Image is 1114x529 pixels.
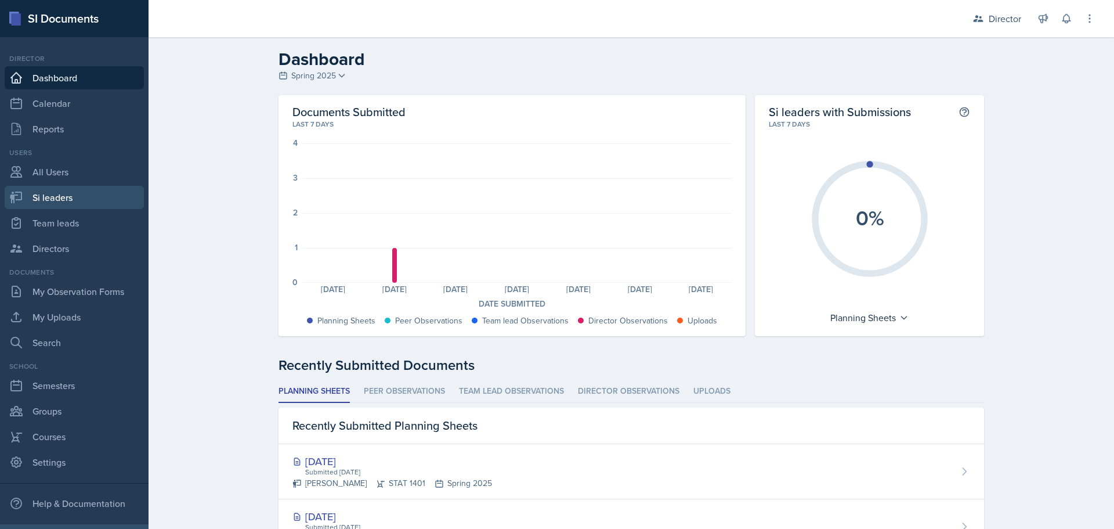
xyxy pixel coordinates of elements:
div: Documents [5,267,144,278]
div: Planning Sheets [317,315,375,327]
div: [DATE] [609,285,671,293]
div: Director [5,53,144,64]
li: Planning Sheets [278,380,350,403]
h2: Si leaders with Submissions [769,105,911,119]
li: Peer Observations [364,380,445,403]
a: Si leaders [5,186,144,209]
div: Planning Sheets [824,308,914,327]
div: 1 [295,243,298,251]
li: Team lead Observations [459,380,564,403]
a: Search [5,331,144,354]
li: Director Observations [578,380,679,403]
li: Uploads [693,380,730,403]
span: Spring 2025 [291,70,336,82]
a: Courses [5,425,144,448]
div: Last 7 days [292,119,732,129]
div: Last 7 days [769,119,970,129]
div: [DATE] [425,285,487,293]
a: Settings [5,451,144,474]
div: Uploads [688,315,717,327]
div: Submitted [DATE] [304,467,492,477]
div: Director [989,12,1021,26]
div: 0 [292,278,298,286]
div: School [5,361,144,372]
a: Dashboard [5,66,144,89]
a: Calendar [5,92,144,115]
div: Recently Submitted Planning Sheets [278,408,984,444]
a: Team leads [5,211,144,235]
div: Director Observations [588,315,668,327]
div: 3 [293,174,298,182]
a: Groups [5,400,144,423]
a: Directors [5,237,144,260]
h2: Documents Submitted [292,105,732,119]
a: My Observation Forms [5,280,144,303]
div: Users [5,147,144,158]
a: [DATE] Submitted [DATE] [PERSON_NAME]STAT 1401Spring 2025 [278,444,984,499]
text: 0% [855,203,884,233]
div: 2 [293,208,298,217]
div: [PERSON_NAME] STAT 1401 Spring 2025 [292,477,492,490]
div: Date Submitted [292,298,732,310]
div: [DATE] [292,509,491,524]
div: [DATE] [302,285,364,293]
div: [DATE] [486,285,548,293]
div: Help & Documentation [5,492,144,515]
div: [DATE] [671,285,732,293]
div: Peer Observations [395,315,462,327]
a: My Uploads [5,305,144,329]
a: Semesters [5,374,144,397]
div: Team lead Observations [482,315,569,327]
a: All Users [5,160,144,183]
h2: Dashboard [278,49,984,70]
a: Reports [5,117,144,141]
div: 4 [293,139,298,147]
div: [DATE] [548,285,609,293]
div: [DATE] [364,285,425,293]
div: [DATE] [292,454,492,469]
div: Recently Submitted Documents [278,355,984,376]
